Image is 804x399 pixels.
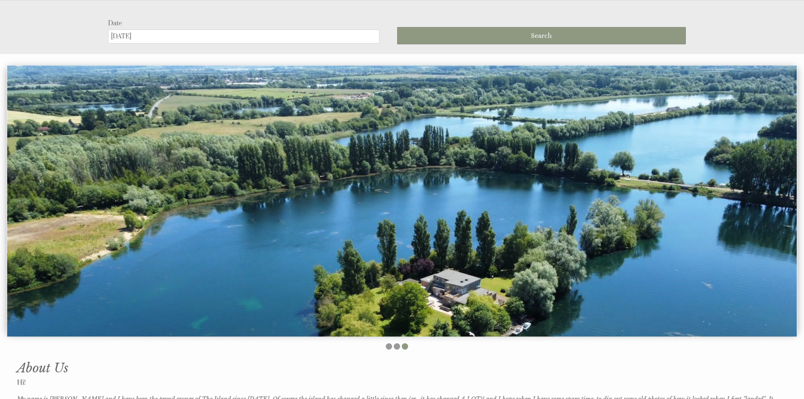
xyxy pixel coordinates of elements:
span: Search [531,32,552,40]
h1: About Us [17,360,777,376]
label: Date [108,19,379,27]
p: Hi! [17,378,777,387]
button: Search [397,27,686,44]
input: Arrival Date [108,30,379,43]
